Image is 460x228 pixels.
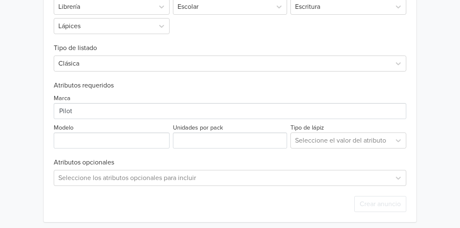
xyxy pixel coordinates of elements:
label: Unidades por pack [173,123,223,133]
label: Tipo de lápiz [290,123,324,133]
h6: Atributos opcionales [54,159,406,167]
label: Modelo [54,123,73,133]
h6: Atributos requeridos [54,82,406,90]
label: Marca [54,94,71,103]
button: Crear anuncio [354,196,406,212]
h6: Tipo de listado [54,34,406,52]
